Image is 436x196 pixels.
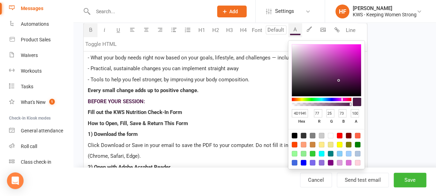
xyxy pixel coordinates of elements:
span: - What your body needs right now based on your goals, lifestyle, and challenges — including the Q... [88,55,344,61]
div: #a2cffe [346,151,351,156]
div: #ff0000 [337,133,342,138]
div: #cccccc [319,133,324,138]
div: Roll call [21,144,37,149]
div: #da70d6 [346,160,351,165]
div: #4169e1 [292,160,297,165]
span: (Chrome, Safari, Edge). [88,153,141,159]
span: 1) Download the form [88,131,138,137]
div: #90ee90 [301,151,306,156]
button: Toggle HTML [84,37,118,51]
button: Save [394,173,426,187]
label: b [339,117,349,126]
div: #800000 [346,133,351,138]
div: #98fb98 [292,151,297,156]
span: 2) Open with Adobe Acrobat Reader [88,164,171,170]
div: #800080 [328,160,333,165]
button: H4 [236,23,250,37]
span: - Practical, sustainable changes you can implement straight away [88,65,239,72]
div: #ffa07a [301,142,306,147]
span: BEFORE YOUR SESSION: [88,98,145,105]
div: Product Sales [21,37,51,42]
div: #dda0dd [337,160,342,165]
button: Send test email [337,173,389,187]
div: Waivers [21,52,38,58]
a: General attendance kiosk mode [9,123,73,139]
div: KWS - Keeping Women Strong [353,11,417,18]
div: #ffd1dc [355,160,360,165]
a: Product Sales [9,32,73,48]
span: How to Open, Fill, Save & Return This Form [88,120,188,126]
div: #f0e68c [328,142,333,147]
div: #ffffff [328,133,333,138]
div: #7b68ee [310,160,315,165]
div: #333333 [301,133,306,138]
div: #9370db [319,160,324,165]
div: Tasks [21,84,33,89]
div: #ffff00 [337,142,342,147]
div: #808000 [346,142,351,147]
div: #ffec8b [319,142,324,147]
button: H1 [195,23,208,37]
div: Messages [21,6,43,11]
div: #87cefa [337,151,342,156]
button: U [111,23,125,37]
a: Waivers [9,48,73,63]
div: #cd853f [310,142,315,147]
div: Class check-in [21,159,51,165]
button: A [288,23,302,37]
span: Add [229,9,238,14]
button: Font [250,23,264,37]
div: What's New [21,99,46,105]
a: What's New1 [9,95,73,110]
a: Class kiosk mode [9,154,73,170]
label: g [326,117,336,126]
div: #ff4500 [292,142,297,147]
div: #ff6347 [355,133,360,138]
div: Automations [21,21,49,27]
label: hex [292,117,312,126]
span: Click Download or Save in your email to save the PDF to your computer. Do not fill it inside your... [88,142,340,148]
button: H2 [208,23,222,37]
a: Automations [9,16,73,32]
div: General attendance [21,128,63,133]
a: Messages [9,1,73,16]
button: Add [217,6,247,17]
div: HF [335,5,349,18]
label: r [314,117,324,126]
span: - Tools to help you feel stronger, by improving your body composition. [88,76,249,83]
a: Tasks [9,79,73,95]
div: #808080 [310,133,315,138]
div: #b0c4de [355,151,360,156]
div: Workouts [21,68,42,74]
div: #008080 [328,151,333,156]
span: Settings [275,3,294,19]
div: [PERSON_NAME] [353,5,417,11]
div: #0000ff [301,160,306,165]
div: #008000 [355,142,360,147]
div: #00ffff [319,151,324,156]
span: 1 [49,99,55,105]
label: a [351,117,361,126]
button: H3 [222,23,236,37]
a: Workouts [9,63,73,79]
input: Search... [91,7,208,16]
a: Roll call [9,139,73,154]
div: Open Intercom Messenger [7,172,24,189]
div: #000000 [292,133,297,138]
input: Default [266,25,287,34]
div: #32cd32 [310,151,315,156]
span: Every small change adds up to positive change. [88,87,198,93]
a: Cancel [300,173,332,187]
button: Line [344,23,358,37]
span: Fill out the KWS Nutrition Check-In Form [88,109,182,115]
span: U [117,27,120,33]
